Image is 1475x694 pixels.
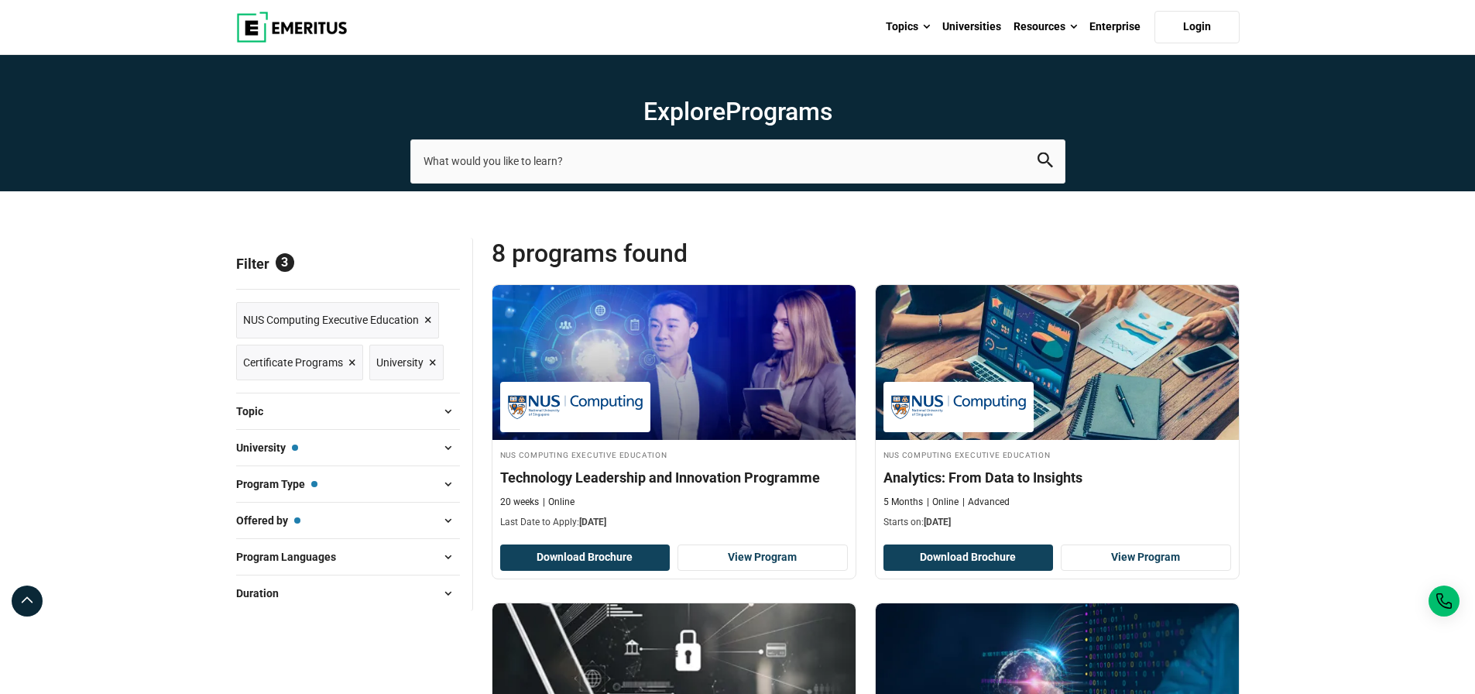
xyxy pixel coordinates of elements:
[500,545,671,571] button: Download Brochure
[876,285,1239,538] a: Business Analytics Course by NUS Computing Executive Education - December 23, 2025 NUS Computing ...
[1061,545,1231,571] a: View Program
[412,256,460,276] a: Reset all
[1038,153,1053,170] button: search
[236,509,460,532] button: Offered by
[276,253,294,272] span: 3
[725,97,832,126] span: Programs
[236,476,317,493] span: Program Type
[508,390,643,424] img: NUS Computing Executive Education
[376,354,424,371] span: University
[236,472,460,496] button: Program Type
[500,468,848,487] h4: Technology Leadership and Innovation Programme
[236,512,300,529] span: Offered by
[236,585,291,602] span: Duration
[924,517,951,527] span: [DATE]
[883,545,1054,571] button: Download Brochure
[369,345,444,381] a: University ×
[243,311,419,328] span: NUS Computing Executive Education
[1038,156,1053,171] a: search
[236,238,460,289] p: Filter
[492,238,866,269] span: 8 Programs found
[236,436,460,459] button: University
[883,496,923,509] p: 5 Months
[492,285,856,538] a: Leadership Course by NUS Computing Executive Education - October 15, 2025 NUS Computing Executive...
[883,516,1231,529] p: Starts on:
[500,516,848,529] p: Last Date to Apply:
[500,448,848,461] h4: NUS Computing Executive Education
[424,309,432,332] span: ×
[677,545,848,571] a: View Program
[891,390,1026,424] img: NUS Computing Executive Education
[429,352,437,374] span: ×
[236,548,348,565] span: Program Languages
[236,403,276,420] span: Topic
[1154,11,1240,43] a: Login
[236,545,460,569] button: Program Languages
[927,496,959,509] p: Online
[962,496,1010,509] p: Advanced
[883,468,1231,487] h4: Analytics: From Data to Insights
[492,285,856,440] img: Technology Leadership and Innovation Programme | Online Leadership Course
[876,285,1239,440] img: Analytics: From Data to Insights | Online Business Analytics Course
[236,302,439,338] a: NUS Computing Executive Education ×
[243,354,343,371] span: Certificate Programs
[410,139,1065,183] input: search-page
[236,439,298,456] span: University
[236,400,460,423] button: Topic
[236,345,363,381] a: Certificate Programs ×
[410,96,1065,127] h1: Explore
[543,496,575,509] p: Online
[883,448,1231,461] h4: NUS Computing Executive Education
[348,352,356,374] span: ×
[236,582,460,605] button: Duration
[579,517,606,527] span: [DATE]
[500,496,539,509] p: 20 weeks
